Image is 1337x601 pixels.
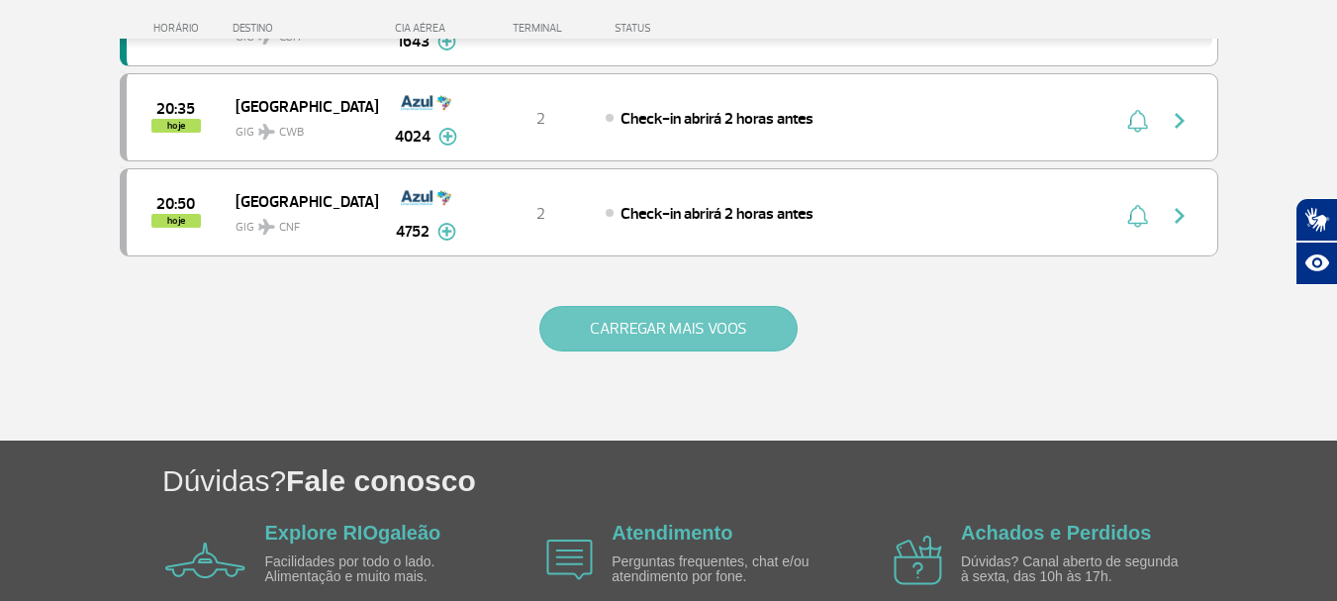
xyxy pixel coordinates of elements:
[236,93,362,119] span: [GEOGRAPHIC_DATA]
[377,22,476,35] div: CIA AÉREA
[1295,242,1337,285] button: Abrir recursos assistivos.
[621,109,813,129] span: Check-in abrirá 2 horas antes
[236,208,362,237] span: GIG
[236,113,362,142] span: GIG
[151,119,201,133] span: hoje
[1127,109,1148,133] img: sino-painel-voo.svg
[539,306,798,351] button: CARREGAR MAIS VOOS
[621,204,813,224] span: Check-in abrirá 2 horas antes
[279,124,304,142] span: CWB
[165,543,245,578] img: airplane icon
[1295,198,1337,285] div: Plugin de acessibilidade da Hand Talk.
[894,536,942,585] img: airplane icon
[233,22,377,35] div: DESTINO
[1168,109,1192,133] img: seta-direita-painel-voo.svg
[605,22,766,35] div: STATUS
[536,109,545,129] span: 2
[1295,198,1337,242] button: Abrir tradutor de língua de sinais.
[437,223,456,241] img: mais-info-painel-voo.svg
[236,188,362,214] span: [GEOGRAPHIC_DATA]
[156,102,195,116] span: 2025-09-30 20:35:00
[162,460,1337,501] h1: Dúvidas?
[536,204,545,224] span: 2
[961,522,1151,544] a: Achados e Perdidos
[395,125,430,149] span: 4024
[156,197,195,211] span: 2025-09-30 20:50:00
[279,219,300,237] span: CNF
[126,22,234,35] div: HORÁRIO
[612,522,732,544] a: Atendimento
[286,464,476,497] span: Fale conosco
[961,554,1189,585] p: Dúvidas? Canal aberto de segunda à sexta, das 10h às 17h.
[546,540,593,580] img: airplane icon
[258,124,275,140] img: destiny_airplane.svg
[151,214,201,228] span: hoje
[396,220,430,244] span: 4752
[612,554,839,585] p: Perguntas frequentes, chat e/ou atendimento por fone.
[1168,204,1192,228] img: seta-direita-painel-voo.svg
[438,128,457,146] img: mais-info-painel-voo.svg
[258,219,275,235] img: destiny_airplane.svg
[476,22,605,35] div: TERMINAL
[265,554,493,585] p: Facilidades por todo o lado. Alimentação e muito mais.
[1127,204,1148,228] img: sino-painel-voo.svg
[265,522,441,544] a: Explore RIOgaleão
